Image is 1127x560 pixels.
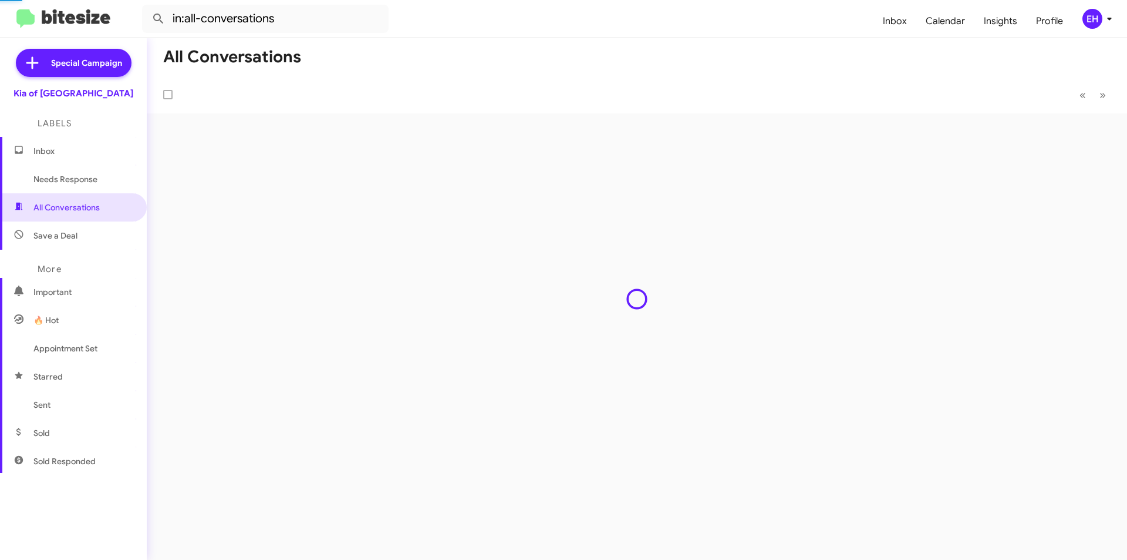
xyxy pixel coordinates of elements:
[916,4,974,38] a: Calendar
[1079,88,1086,102] span: «
[974,4,1027,38] a: Insights
[1072,83,1093,107] button: Previous
[33,145,133,157] span: Inbox
[33,371,63,383] span: Starred
[33,455,96,467] span: Sold Responded
[33,427,50,439] span: Sold
[1099,88,1106,102] span: »
[33,202,100,213] span: All Conversations
[33,314,59,326] span: 🔥 Hot
[1073,83,1113,107] nav: Page navigation example
[33,343,97,354] span: Appointment Set
[1027,4,1072,38] a: Profile
[142,5,389,33] input: Search
[16,49,131,77] a: Special Campaign
[1082,9,1102,29] div: EH
[38,118,72,129] span: Labels
[163,48,301,66] h1: All Conversations
[38,264,62,274] span: More
[33,286,133,298] span: Important
[873,4,916,38] a: Inbox
[14,88,133,99] div: Kia of [GEOGRAPHIC_DATA]
[1072,9,1114,29] button: EH
[1092,83,1113,107] button: Next
[33,230,77,242] span: Save a Deal
[33,173,133,185] span: Needs Response
[51,57,122,69] span: Special Campaign
[33,399,50,411] span: Sent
